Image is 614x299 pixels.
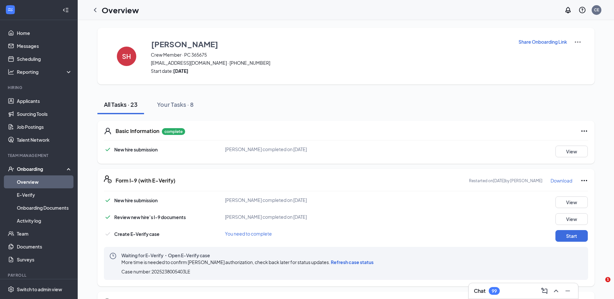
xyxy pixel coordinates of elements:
[578,6,586,14] svg: QuestionInfo
[518,38,567,45] button: Share Onboarding Link
[121,268,190,275] span: Case number: 2025238005403LE
[62,7,69,13] svg: Collapse
[110,38,143,74] button: SH
[122,54,131,59] h4: SH
[474,287,486,294] h3: Chat
[594,7,599,13] div: CE
[8,85,71,90] div: Hiring
[104,146,112,153] svg: Checkmark
[116,127,159,135] h5: Basic Information
[151,39,218,50] h3: [PERSON_NAME]
[151,68,510,74] span: Start date:
[104,196,112,204] svg: Checkmark
[555,230,588,242] button: Start
[550,175,573,186] button: Download
[551,286,561,296] button: ChevronUp
[121,252,376,259] span: Waiting for E-Verify・Open E-Verify case
[17,286,62,293] div: Switch to admin view
[17,201,72,214] a: Onboarding Documents
[114,231,160,237] span: Create E-Verify case
[17,107,72,120] a: Sourcing Tools
[564,6,572,14] svg: Notifications
[17,175,72,188] a: Overview
[162,128,185,135] p: complete
[17,69,73,75] div: Reporting
[551,177,572,184] p: Download
[225,214,307,220] span: [PERSON_NAME] completed on [DATE]
[151,38,510,50] button: [PERSON_NAME]
[17,166,67,172] div: Onboarding
[8,69,14,75] svg: Analysis
[541,287,548,295] svg: ComposeMessage
[8,153,71,158] div: Team Management
[7,6,14,13] svg: WorkstreamLogo
[173,68,188,74] strong: [DATE]
[580,177,588,184] svg: Ellipses
[17,188,72,201] a: E-Verify
[225,197,307,203] span: [PERSON_NAME] completed on [DATE]
[564,287,572,295] svg: Minimize
[331,259,374,265] span: Refresh case status
[17,94,72,107] a: Applicants
[104,127,112,135] svg: User
[8,166,14,172] svg: UserCheck
[469,178,542,183] p: Restarted on [DATE] by [PERSON_NAME]
[116,177,175,184] h5: Form I-9 (with E-Verify)
[104,213,112,221] svg: Checkmark
[109,252,117,260] svg: Clock
[114,214,186,220] span: Review new hire’s I-9 documents
[492,288,497,294] div: 99
[539,286,550,296] button: ComposeMessage
[104,230,112,238] svg: Checkmark
[91,6,99,14] svg: ChevronLeft
[17,214,72,227] a: Activity log
[574,38,582,46] img: More Actions
[151,60,510,66] span: [EMAIL_ADDRESS][DOMAIN_NAME] · [PHONE_NUMBER]
[157,100,194,108] div: Your Tasks · 8
[563,286,573,296] button: Minimize
[592,277,608,293] iframe: Intercom live chat
[121,259,374,265] span: More time is needed to confirm [PERSON_NAME] authorization, check back later for status updates.
[225,146,307,152] span: [PERSON_NAME] completed on [DATE]
[151,51,510,58] span: Crew Member · PC 365675
[17,227,72,240] a: Team
[8,272,71,278] div: Payroll
[114,147,158,152] span: New hire submission
[17,133,72,146] a: Talent Network
[17,52,72,65] a: Scheduling
[17,39,72,52] a: Messages
[104,175,112,183] svg: FormI9EVerifyIcon
[555,146,588,157] button: View
[17,253,72,266] a: Surveys
[519,39,567,45] p: Share Onboarding Link
[555,213,588,225] button: View
[555,196,588,208] button: View
[114,197,158,203] span: New hire submission
[17,120,72,133] a: Job Postings
[102,5,139,16] h1: Overview
[17,240,72,253] a: Documents
[104,100,138,108] div: All Tasks · 23
[8,286,14,293] svg: Settings
[225,231,272,237] span: You need to complete
[17,27,72,39] a: Home
[552,287,560,295] svg: ChevronUp
[605,277,610,282] span: 1
[580,127,588,135] svg: Ellipses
